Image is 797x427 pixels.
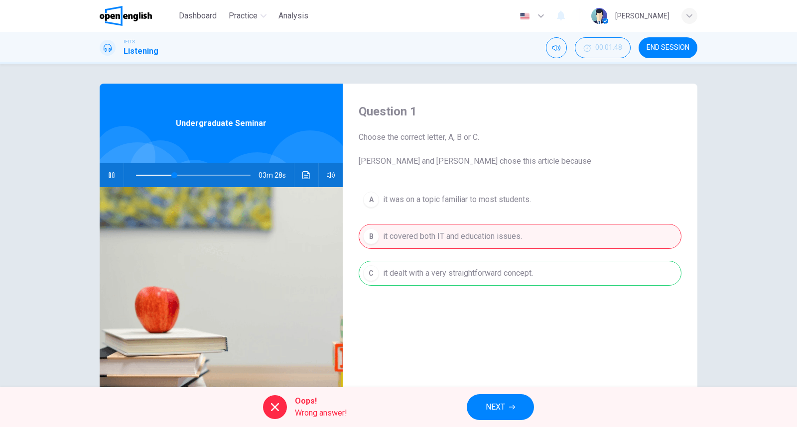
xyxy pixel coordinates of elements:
div: [PERSON_NAME] [615,10,669,22]
button: 00:01:48 [575,37,631,58]
span: Practice [229,10,258,22]
button: Click to see the audio transcription [298,163,314,187]
span: 03m 28s [259,163,294,187]
span: Choose the correct letter, A, B or C. [PERSON_NAME] and [PERSON_NAME] chose this article because [359,131,681,167]
span: Undergraduate Seminar [176,117,266,129]
button: NEXT [467,394,534,420]
span: END SESSION [647,44,689,52]
span: Dashboard [179,10,217,22]
img: en [519,12,531,20]
h4: Question 1 [359,104,681,119]
span: 00:01:48 [595,44,622,52]
div: Mute [546,37,567,58]
span: IELTS [124,38,135,45]
button: Practice [225,7,270,25]
button: END SESSION [639,37,697,58]
img: OpenEnglish logo [100,6,152,26]
button: Analysis [274,7,312,25]
span: Wrong answer! [295,407,347,419]
button: Dashboard [175,7,221,25]
span: NEXT [486,400,505,414]
span: Oops! [295,395,347,407]
img: Profile picture [591,8,607,24]
span: Analysis [278,10,308,22]
div: Hide [575,37,631,58]
a: OpenEnglish logo [100,6,175,26]
h1: Listening [124,45,158,57]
